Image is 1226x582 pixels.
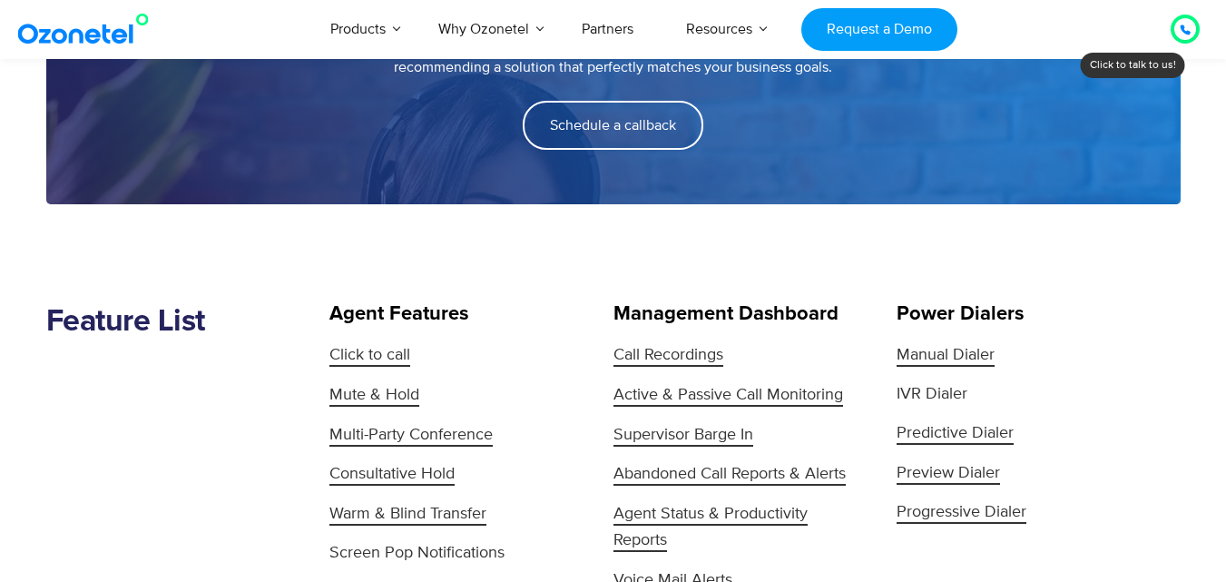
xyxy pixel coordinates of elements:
[897,460,1149,487] a: Preview Dialer
[46,304,330,340] h2: Feature List
[613,345,723,367] span: Call Recordings
[897,342,1149,369] a: Manual Dialer
[801,8,956,51] a: Request a Demo
[329,385,419,407] span: Mute & Hold
[523,101,703,150] a: Schedule a callback
[329,425,493,447] span: Multi-Party Conference
[329,461,582,488] a: Consultative Hold
[329,304,582,324] h5: Agent Features
[613,501,866,554] a: Agent Status & Productivity Reports
[613,342,866,369] a: Call Recordings
[897,423,1014,445] span: Predictive Dialer
[897,420,1149,447] a: Predictive Dialer
[329,342,582,369] a: Click to call
[550,118,676,133] span: Schedule a callback
[329,464,455,486] span: Consultative Hold
[329,504,486,526] span: Warm & Blind Transfer
[897,463,1000,485] span: Preview Dialer
[613,382,866,409] a: Active & Passive Call Monitoring
[613,464,846,486] span: Abandoned Call Reports & Alerts
[329,382,582,409] a: Mute & Hold
[613,425,753,447] span: Supervisor Barge In
[329,422,582,449] a: Multi-Party Conference
[897,382,967,407] span: IVR Dialer
[897,304,1149,324] h5: Power Dialers
[613,504,808,552] span: Agent Status & Productivity Reports
[613,461,866,488] a: Abandoned Call Reports & Alerts
[329,345,410,367] span: Click to call
[613,422,866,449] a: Supervisor Barge In
[897,502,1026,524] span: Progressive Dialer
[613,385,843,407] span: Active & Passive Call Monitoring
[897,345,995,367] span: Manual Dialer
[613,304,866,324] h5: Management Dashboard
[329,501,582,528] a: Warm & Blind Transfer
[897,499,1149,526] a: Progressive Dialer
[329,541,505,566] span: Screen Pop Notifications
